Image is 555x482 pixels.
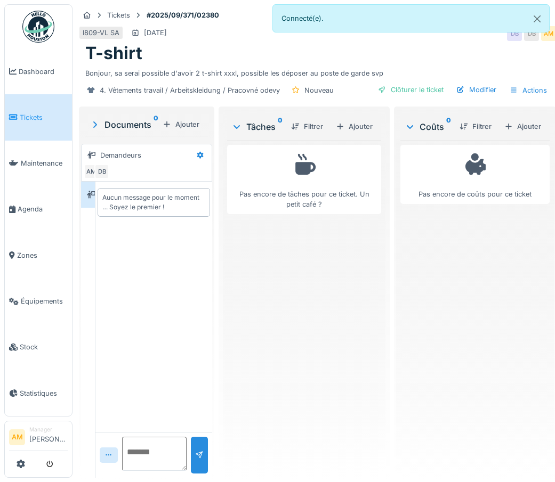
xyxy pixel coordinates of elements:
[5,324,72,370] a: Stock
[500,119,545,134] div: Ajouter
[154,118,158,131] sup: 0
[455,119,496,134] div: Filtrer
[5,48,72,94] a: Dashboard
[85,64,550,78] div: Bonjour, sa serai possible d'avoir 2 t-shirt xxxl, possible les déposer au poste de garde svp
[5,94,72,140] a: Tickets
[102,193,206,212] div: Aucun message pour le moment … Soyez le premier !
[19,67,68,77] span: Dashboard
[29,426,68,434] div: Manager
[90,118,158,131] div: Documents
[272,4,550,32] div: Connecté(e).
[94,164,109,179] div: DB
[20,112,68,122] span: Tickets
[525,5,549,33] button: Close
[142,10,223,20] strong: #2025/09/371/02380
[507,26,522,41] div: DB
[5,278,72,324] a: Équipements
[278,120,283,133] sup: 0
[374,83,448,97] div: Clôturer le ticket
[405,120,451,133] div: Coûts
[332,119,377,134] div: Ajouter
[85,43,142,63] h1: T-shirt
[5,370,72,416] a: Statistiques
[29,426,68,448] li: [PERSON_NAME]
[446,120,451,133] sup: 0
[5,232,72,278] a: Zones
[304,85,334,95] div: Nouveau
[9,426,68,451] a: AM Manager[PERSON_NAME]
[107,10,130,20] div: Tickets
[21,158,68,168] span: Maintenance
[83,28,119,38] div: I809-VL SA
[5,186,72,232] a: Agenda
[287,119,327,134] div: Filtrer
[231,120,283,133] div: Tâches
[21,296,68,306] span: Équipements
[100,150,141,160] div: Demandeurs
[407,150,543,199] div: Pas encore de coûts pour ce ticket
[505,83,552,98] div: Actions
[144,28,167,38] div: [DATE]
[20,342,68,352] span: Stock
[20,388,68,398] span: Statistiques
[9,429,25,445] li: AM
[18,204,68,214] span: Agenda
[84,164,99,179] div: AM
[5,141,72,186] a: Maintenance
[452,83,501,97] div: Modifier
[17,250,68,260] span: Zones
[22,11,54,43] img: Badge_color-CXgf-gQk.svg
[234,150,374,209] div: Pas encore de tâches pour ce ticket. Un petit café ?
[158,117,204,132] div: Ajouter
[100,85,280,95] div: 4. Vêtements travail / Arbeitskleidung / Pracovné odevy
[524,26,539,41] div: DB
